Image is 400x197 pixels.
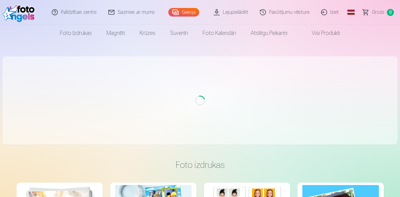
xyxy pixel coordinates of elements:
[195,25,243,42] a: Foto kalendāri
[168,8,199,17] a: Galerija
[53,25,99,42] a: Foto izdrukas
[2,2,38,22] img: /fa1
[163,25,195,42] a: Suvenīri
[132,25,163,42] a: Krūzes
[21,159,379,170] h3: Foto izdrukas
[387,9,394,16] span: 0
[243,25,295,42] a: Atslēgu piekariņi
[295,25,347,42] a: Visi produkti
[372,9,384,16] span: Grozs
[99,25,132,42] a: Magnēti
